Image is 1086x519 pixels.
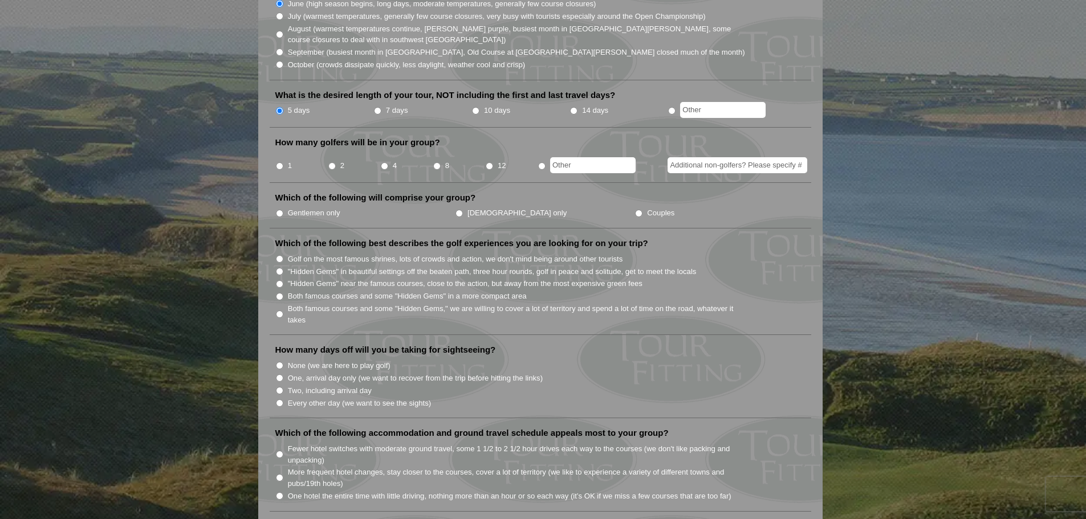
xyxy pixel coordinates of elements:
[288,360,391,371] label: None (we are here to play golf)
[484,105,510,116] label: 10 days
[467,207,567,219] label: [DEMOGRAPHIC_DATA] only
[288,303,746,325] label: Both famous courses and some "Hidden Gems," we are willing to cover a lot of territory and spend ...
[582,105,608,116] label: 14 days
[275,238,648,249] label: Which of the following best describes the golf experiences you are looking for on your trip?
[288,278,642,289] label: "Hidden Gems" near the famous courses, close to the action, but away from the most expensive gree...
[275,192,476,203] label: Which of the following will comprise your group?
[498,160,506,171] label: 12
[275,344,496,355] label: How many days off will you be taking for sightseeing?
[288,254,623,265] label: Golf on the most famous shrines, lots of crowds and action, we don't mind being around other tour...
[680,102,766,118] input: Other
[393,160,397,171] label: 4
[288,266,697,277] label: "Hidden Gems" in beautiful settings off the beaten path, three hour rounds, golf in peace and sol...
[288,59,526,71] label: October (crowds dissipate quickly, less daylight, weather cool and crisp)
[275,89,616,101] label: What is the desired length of your tour, NOT including the first and last travel days?
[288,373,543,384] label: One, arrival day only (we want to recover from the trip before hitting the links)
[288,385,372,397] label: Two, including arrival day
[288,160,292,171] label: 1
[288,467,746,489] label: More frequent hotel changes, stay closer to the courses, cover a lot of territory (we like to exp...
[340,160,344,171] label: 2
[386,105,408,116] label: 7 days
[288,23,746,46] label: August (warmest temperatures continue, [PERSON_NAME] purple, busiest month in [GEOGRAPHIC_DATA][P...
[647,207,674,219] label: Couples
[275,137,440,148] label: How many golfers will be in your group?
[275,427,669,439] label: Which of the following accommodation and ground travel schedule appeals most to your group?
[288,443,746,465] label: Fewer hotel switches with moderate ground travel, some 1 1/2 to 2 1/2 hour drives each way to the...
[288,491,731,502] label: One hotel the entire time with little driving, nothing more than an hour or so each way (it’s OK ...
[550,157,636,173] input: Other
[288,207,340,219] label: Gentlemen only
[288,105,310,116] label: 5 days
[288,11,706,22] label: July (warmest temperatures, generally few course closures, very busy with tourists especially aro...
[668,157,807,173] input: Additional non-golfers? Please specify #
[288,47,745,58] label: September (busiest month in [GEOGRAPHIC_DATA], Old Course at [GEOGRAPHIC_DATA][PERSON_NAME] close...
[288,398,431,409] label: Every other day (we want to see the sights)
[445,160,449,171] label: 8
[288,291,527,302] label: Both famous courses and some "Hidden Gems" in a more compact area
